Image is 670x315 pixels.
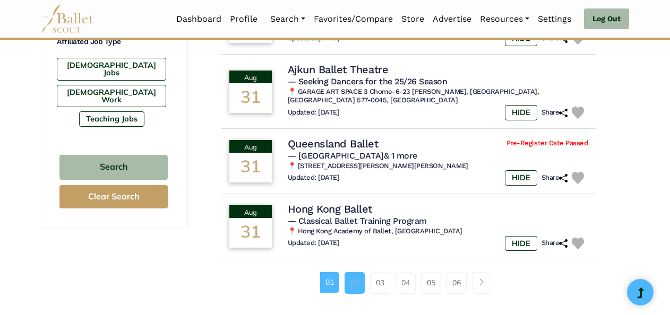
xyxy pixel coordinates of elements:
h6: Share [542,108,568,117]
label: HIDE [505,105,537,120]
a: Advertise [428,8,476,30]
a: Store [397,8,428,30]
label: [DEMOGRAPHIC_DATA] Jobs [57,58,166,81]
h6: 📍 GARAGE ART SPACE 3 Chome-6-23 [PERSON_NAME], [GEOGRAPHIC_DATA], [GEOGRAPHIC_DATA] 577-0045, [GE... [288,87,588,106]
div: Aug [229,205,272,218]
h6: Updated: [DATE] [288,108,340,117]
h4: Hong Kong Ballet [288,202,372,216]
a: Log Out [584,8,629,30]
h6: 📍 Hong Kong Academy of Ballet, [GEOGRAPHIC_DATA] [288,227,588,236]
div: 31 [229,153,272,182]
button: Clear Search [59,185,168,209]
nav: Page navigation example [320,272,497,293]
div: Aug [229,71,272,83]
a: 05 [421,272,441,293]
h6: Updated: [DATE] [288,239,340,248]
h6: Share [542,173,568,182]
div: Aug [229,140,272,153]
h4: Queensland Ballet [288,137,379,151]
label: [DEMOGRAPHIC_DATA] Work [57,85,166,108]
a: Dashboard [172,8,226,30]
a: Profile [226,8,262,30]
a: 01 [320,272,339,292]
label: Teaching Jobs [79,111,144,126]
a: Favorites/Compare [310,8,397,30]
span: Pre-Register Date Passed [506,139,588,148]
h4: Ajkun Ballet Theatre [288,63,388,76]
a: 04 [396,272,416,293]
a: Settings [534,8,575,30]
a: 02 [345,272,365,293]
div: 31 [229,83,272,113]
label: HIDE [505,170,537,185]
h6: Updated: [DATE] [288,173,340,182]
span: — [GEOGRAPHIC_DATA] [288,151,417,161]
a: Resources [476,8,534,30]
h4: Affiliated Job Type [57,37,170,47]
a: 03 [370,272,390,293]
span: — Seeking Dancers for the 25/26 Season [288,76,448,86]
a: 06 [446,272,467,293]
button: Search [59,155,168,180]
div: 31 [229,218,272,248]
a: Search [266,8,310,30]
h6: 📍 [STREET_ADDRESS][PERSON_NAME][PERSON_NAME] [288,162,588,171]
span: — Classical Ballet Training Program [288,216,427,226]
label: HIDE [505,236,537,251]
a: & 1 more [384,151,417,161]
h6: Share [542,239,568,248]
